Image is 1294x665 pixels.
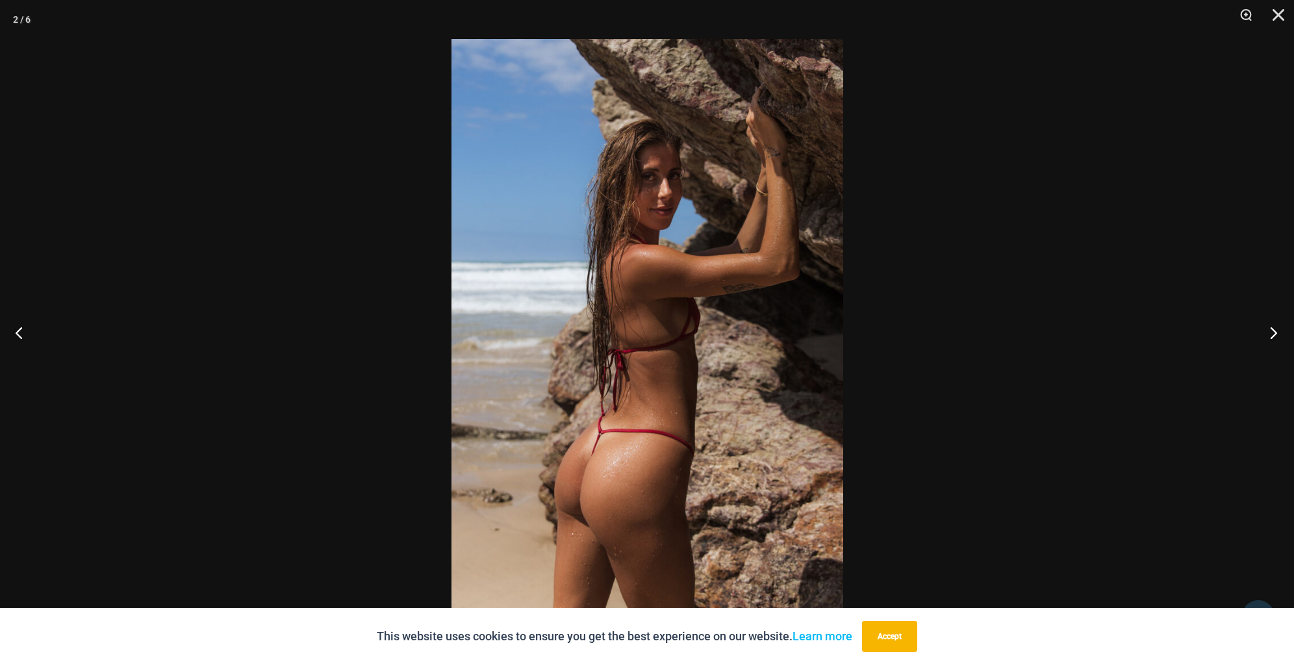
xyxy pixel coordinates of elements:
[377,627,852,646] p: This website uses cookies to ensure you get the best experience on our website.
[13,10,31,29] div: 2 / 6
[1245,300,1294,365] button: Next
[793,629,852,643] a: Learn more
[451,39,843,626] img: Hurricane Red 3277 Tri Top 4277 Thong Bottom 06
[862,621,917,652] button: Accept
